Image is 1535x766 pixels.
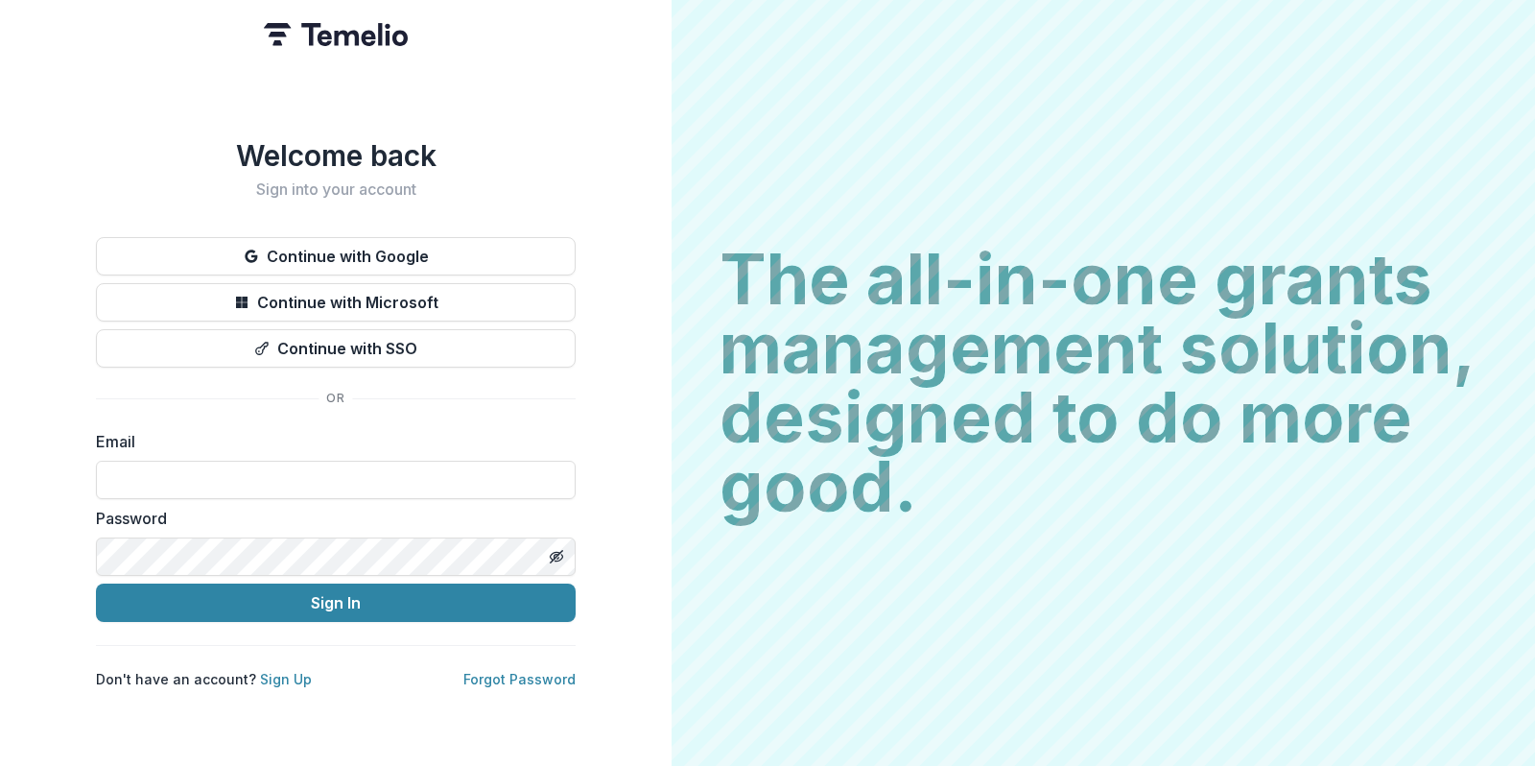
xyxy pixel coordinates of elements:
p: Don't have an account? [96,669,312,689]
button: Toggle password visibility [541,541,572,572]
label: Password [96,507,564,530]
img: Temelio [264,23,408,46]
a: Forgot Password [463,671,576,687]
label: Email [96,430,564,453]
a: Sign Up [260,671,312,687]
button: Continue with SSO [96,329,576,368]
h2: Sign into your account [96,180,576,199]
button: Continue with Google [96,237,576,275]
h1: Welcome back [96,138,576,173]
button: Continue with Microsoft [96,283,576,322]
button: Sign In [96,584,576,622]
